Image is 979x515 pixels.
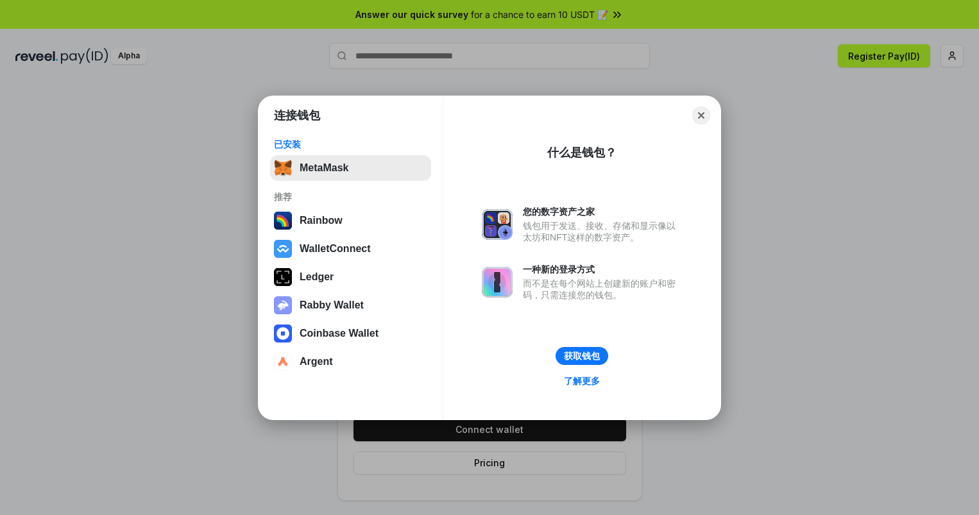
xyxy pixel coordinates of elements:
div: 已安装 [274,139,427,150]
div: 什么是钱包？ [547,145,617,160]
h1: 连接钱包 [274,108,320,123]
div: Argent [300,356,333,367]
button: Rabby Wallet [270,292,431,318]
div: Rabby Wallet [300,300,364,311]
img: svg+xml,%3Csvg%20width%3D%2228%22%20height%3D%2228%22%20viewBox%3D%220%200%2028%2028%22%20fill%3D... [274,240,292,258]
div: MetaMask [300,162,348,174]
div: 而不是在每个网站上创建新的账户和密码，只需连接您的钱包。 [523,278,682,301]
img: svg+xml,%3Csvg%20xmlns%3D%22http%3A%2F%2Fwww.w3.org%2F2000%2Fsvg%22%20width%3D%2228%22%20height%3... [274,268,292,286]
div: WalletConnect [300,243,371,255]
button: Ledger [270,264,431,290]
button: Coinbase Wallet [270,321,431,346]
div: 推荐 [274,191,427,203]
img: svg+xml,%3Csvg%20fill%3D%22none%22%20height%3D%2233%22%20viewBox%3D%220%200%2035%2033%22%20width%... [274,159,292,177]
a: 了解更多 [556,373,608,389]
button: Rainbow [270,208,431,233]
div: 钱包用于发送、接收、存储和显示像以太坊和NFT这样的数字资产。 [523,220,682,243]
button: Close [692,106,710,124]
button: MetaMask [270,155,431,181]
button: 获取钱包 [556,347,608,365]
div: Rainbow [300,215,343,226]
div: 了解更多 [564,375,600,387]
button: WalletConnect [270,236,431,262]
img: svg+xml,%3Csvg%20xmlns%3D%22http%3A%2F%2Fwww.w3.org%2F2000%2Fsvg%22%20fill%3D%22none%22%20viewBox... [482,267,513,298]
img: svg+xml,%3Csvg%20width%3D%22120%22%20height%3D%22120%22%20viewBox%3D%220%200%20120%20120%22%20fil... [274,212,292,230]
img: svg+xml,%3Csvg%20width%3D%2228%22%20height%3D%2228%22%20viewBox%3D%220%200%2028%2028%22%20fill%3D... [274,325,292,342]
img: svg+xml,%3Csvg%20width%3D%2228%22%20height%3D%2228%22%20viewBox%3D%220%200%2028%2028%22%20fill%3D... [274,353,292,371]
div: 获取钱包 [564,350,600,362]
div: Coinbase Wallet [300,328,379,339]
div: Ledger [300,271,334,283]
img: svg+xml,%3Csvg%20xmlns%3D%22http%3A%2F%2Fwww.w3.org%2F2000%2Fsvg%22%20fill%3D%22none%22%20viewBox... [274,296,292,314]
button: Argent [270,349,431,375]
div: 一种新的登录方式 [523,264,682,275]
div: 您的数字资产之家 [523,206,682,217]
img: svg+xml,%3Csvg%20xmlns%3D%22http%3A%2F%2Fwww.w3.org%2F2000%2Fsvg%22%20fill%3D%22none%22%20viewBox... [482,209,513,240]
